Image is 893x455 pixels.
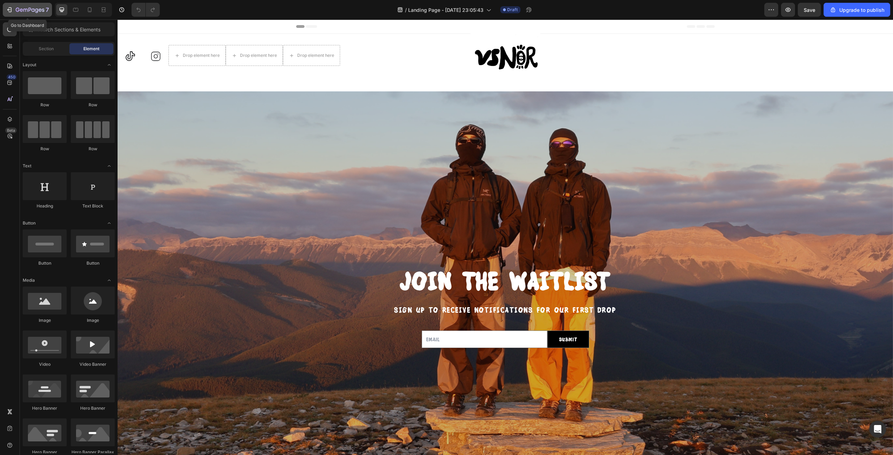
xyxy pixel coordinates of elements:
[824,3,890,17] button: Upgrade to publish
[23,361,67,367] div: Video
[118,20,893,455] iframe: Design area
[353,14,423,61] img: gempages_578981310349968177-77dbd47f-9dda-4976-aa52-114682151a1d.jpg
[23,62,36,68] span: Layout
[5,128,17,133] div: Beta
[23,22,115,36] input: Search Sections & Elements
[185,284,591,296] p: Sign up to receive NOtifications for our first drop
[39,46,54,52] span: Section
[23,260,67,266] div: Button
[283,245,493,276] span: JOIN THE WAITLIST
[23,317,67,324] div: Image
[104,218,115,229] span: Toggle open
[3,3,52,17] button: 7
[71,146,115,152] div: Row
[405,6,407,14] span: /
[304,311,430,328] input: Email
[507,7,518,13] span: Draft
[23,405,67,411] div: Hero Banner
[23,163,31,169] span: Text
[23,203,67,209] div: Heading
[7,74,17,80] div: 450
[830,6,884,14] div: Upgrade to publish
[71,405,115,411] div: Hero Banner
[869,421,886,438] div: Open Intercom Messenger
[23,146,67,152] div: Row
[23,277,35,283] span: Media
[180,33,217,39] div: Drop element here
[442,316,460,324] div: Submit
[408,6,483,14] span: Landing Page - [DATE] 23:05:43
[104,160,115,172] span: Toggle open
[71,361,115,367] div: Video Banner
[804,7,815,13] span: Save
[104,275,115,286] span: Toggle open
[71,102,115,108] div: Row
[104,59,115,70] span: Toggle open
[132,3,160,17] div: Undo/Redo
[83,46,99,52] span: Element
[23,102,67,108] div: Row
[71,203,115,209] div: Text Block
[122,33,159,39] div: Drop element here
[46,6,49,14] p: 7
[71,317,115,324] div: Image
[430,311,471,328] button: Submit
[71,260,115,266] div: Button
[23,220,36,226] span: Button
[798,3,821,17] button: Save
